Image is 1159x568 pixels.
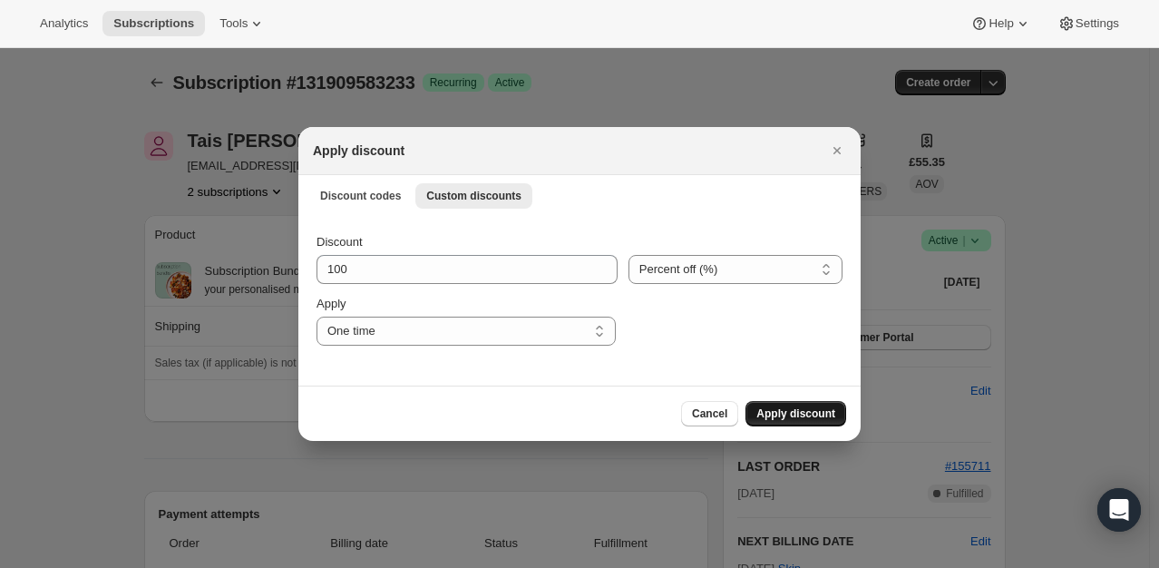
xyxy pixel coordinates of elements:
[989,16,1013,31] span: Help
[1047,11,1130,36] button: Settings
[219,16,248,31] span: Tools
[824,138,850,163] button: Close
[313,142,404,160] h2: Apply discount
[317,297,346,310] span: Apply
[692,406,727,421] span: Cancel
[298,215,861,386] div: Custom discounts
[745,401,846,426] button: Apply discount
[756,406,835,421] span: Apply discount
[681,401,738,426] button: Cancel
[102,11,205,36] button: Subscriptions
[40,16,88,31] span: Analytics
[1076,16,1119,31] span: Settings
[959,11,1042,36] button: Help
[309,183,412,209] button: Discount codes
[415,183,532,209] button: Custom discounts
[29,11,99,36] button: Analytics
[209,11,277,36] button: Tools
[113,16,194,31] span: Subscriptions
[317,235,363,249] span: Discount
[426,189,521,203] span: Custom discounts
[320,189,401,203] span: Discount codes
[1097,488,1141,532] div: Open Intercom Messenger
